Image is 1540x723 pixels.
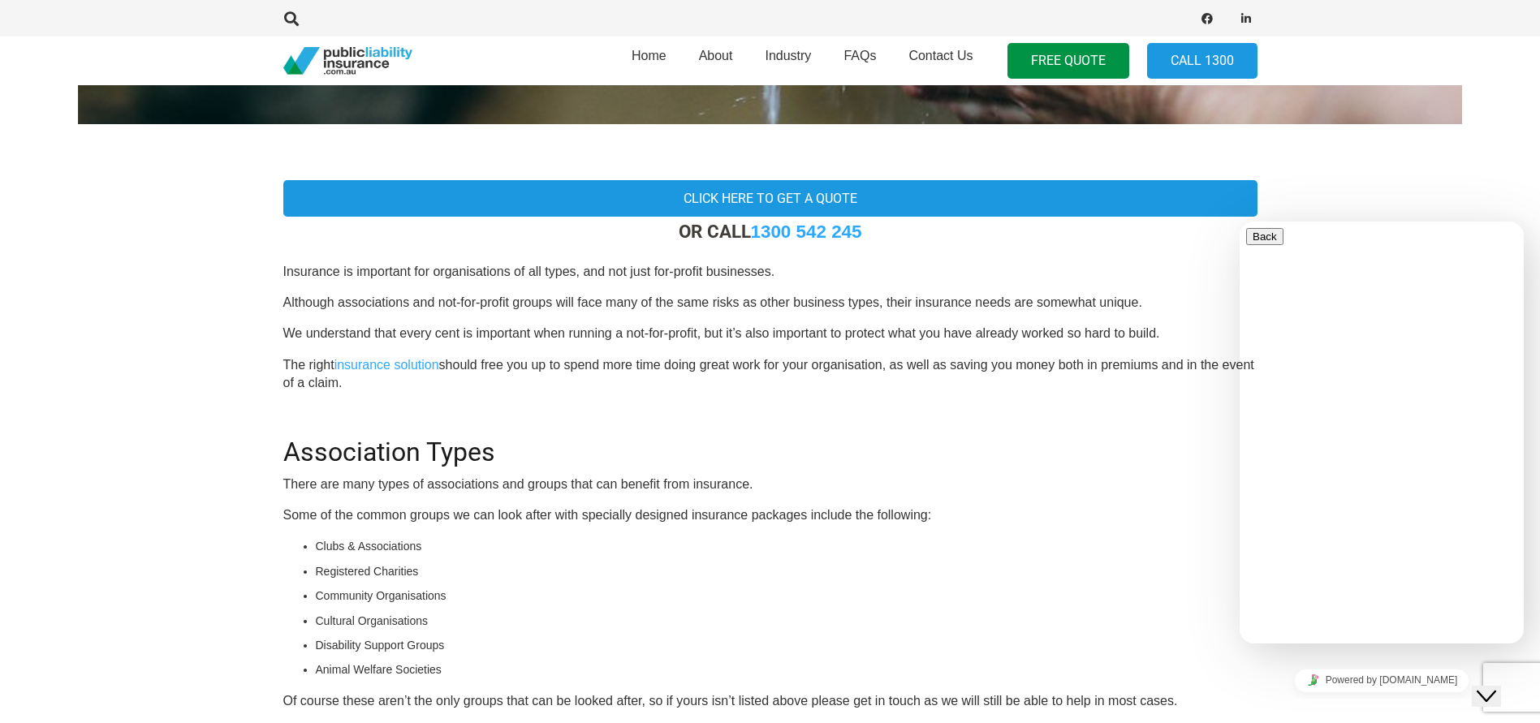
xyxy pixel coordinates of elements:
[1240,222,1524,643] iframe: chat widget
[751,222,862,242] a: 1300 542 245
[827,32,892,90] a: FAQs
[283,325,1257,342] p: We understand that every cent is important when running a not-for-profit, but it’s also important...
[283,294,1257,312] p: Although associations and not-for-profit groups will face many of the same risks as other busines...
[683,32,749,90] a: About
[283,417,1257,467] h2: Association Types
[276,11,308,26] a: Search
[615,32,683,90] a: Home
[316,562,1257,580] li: Registered Charities
[1147,43,1257,80] a: Call 1300
[283,180,1257,217] a: Click Here To Get a Quote
[283,692,1257,710] p: Of course these aren’t the only groups that can be looked after, so if yours isn’t listed above p...
[316,587,1257,605] li: Community Organisations
[1240,662,1524,699] iframe: chat widget
[679,221,862,242] strong: OR CALL
[892,32,989,90] a: Contact Us
[1472,658,1524,707] iframe: chat widget
[316,537,1257,555] li: Clubs & Associations
[908,49,973,62] span: Contact Us
[283,476,1257,493] p: There are many types of associations and groups that can benefit from insurance.
[283,47,412,75] a: pli_logotransparent
[843,49,876,62] span: FAQs
[283,263,1257,281] p: Insurance is important for organisations of all types, and not just for-profit businesses.
[748,32,827,90] a: Industry
[1196,7,1219,30] a: Facebook
[283,356,1257,393] p: The right should free you up to spend more time doing great work for your organisation, as well a...
[1007,43,1129,80] a: FREE QUOTE
[316,612,1257,630] li: Cultural Organisations
[699,49,733,62] span: About
[316,636,1257,654] li: Disability Support Groups
[334,358,439,372] a: insurance solution
[1235,7,1257,30] a: LinkedIn
[765,49,811,62] span: Industry
[283,506,1257,524] p: Some of the common groups we can look after with specially designed insurance packages include th...
[316,661,1257,678] li: Animal Welfare Societies
[632,49,666,62] span: Home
